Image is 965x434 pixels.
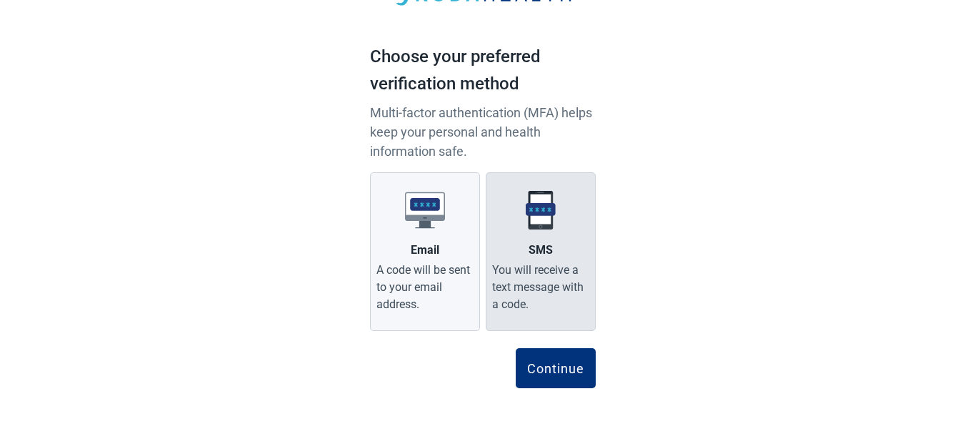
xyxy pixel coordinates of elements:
div: Continue [527,361,584,375]
div: You will receive a text message with a code. [492,262,589,313]
button: Continue [516,348,596,388]
div: SMS [529,242,553,259]
p: Multi-factor authentication (MFA) helps keep your personal and health information safe. [370,103,596,161]
h1: Choose your preferred verification method [370,44,596,103]
div: A code will be sent to your email address. [376,262,474,313]
div: Email [411,242,439,259]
